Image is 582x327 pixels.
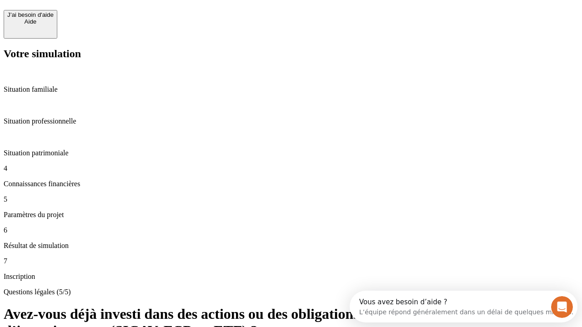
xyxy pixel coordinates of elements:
[4,272,578,281] p: Inscription
[10,15,224,25] div: L’équipe répond généralement dans un délai de quelques minutes.
[10,8,224,15] div: Vous avez besoin d’aide ?
[4,257,578,265] p: 7
[7,11,54,18] div: J’ai besoin d'aide
[4,288,578,296] p: Questions légales (5/5)
[7,18,54,25] div: Aide
[4,242,578,250] p: Résultat de simulation
[551,296,573,318] iframe: Intercom live chat
[350,291,577,322] iframe: Intercom live chat discovery launcher
[4,149,578,157] p: Situation patrimoniale
[4,48,578,60] h2: Votre simulation
[4,164,578,173] p: 4
[4,85,578,94] p: Situation familiale
[4,226,578,234] p: 6
[4,10,57,39] button: J’ai besoin d'aideAide
[4,211,578,219] p: Paramètres du projet
[4,195,578,203] p: 5
[4,4,251,29] div: Ouvrir le Messenger Intercom
[4,180,578,188] p: Connaissances financières
[4,117,578,125] p: Situation professionnelle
